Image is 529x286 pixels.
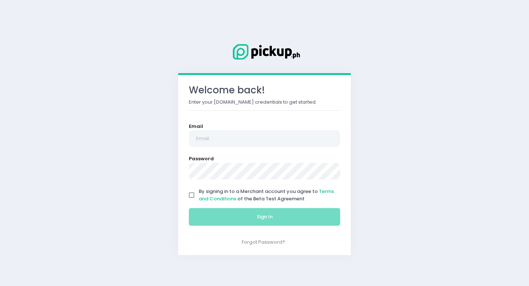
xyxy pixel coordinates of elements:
button: Sign In [189,208,340,226]
a: Terms and Conditions [199,188,334,202]
span: By signing in to a Merchant account you agree to of the Beta Test Agreement [199,188,334,202]
p: Enter your [DOMAIN_NAME] credentials to get started. [189,99,340,106]
input: Email [189,130,340,147]
img: Logo [228,43,301,61]
h3: Welcome back! [189,85,340,96]
a: Forgot Password? [242,239,285,246]
label: Password [189,155,214,162]
span: Sign In [257,213,273,220]
label: Email [189,123,203,130]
